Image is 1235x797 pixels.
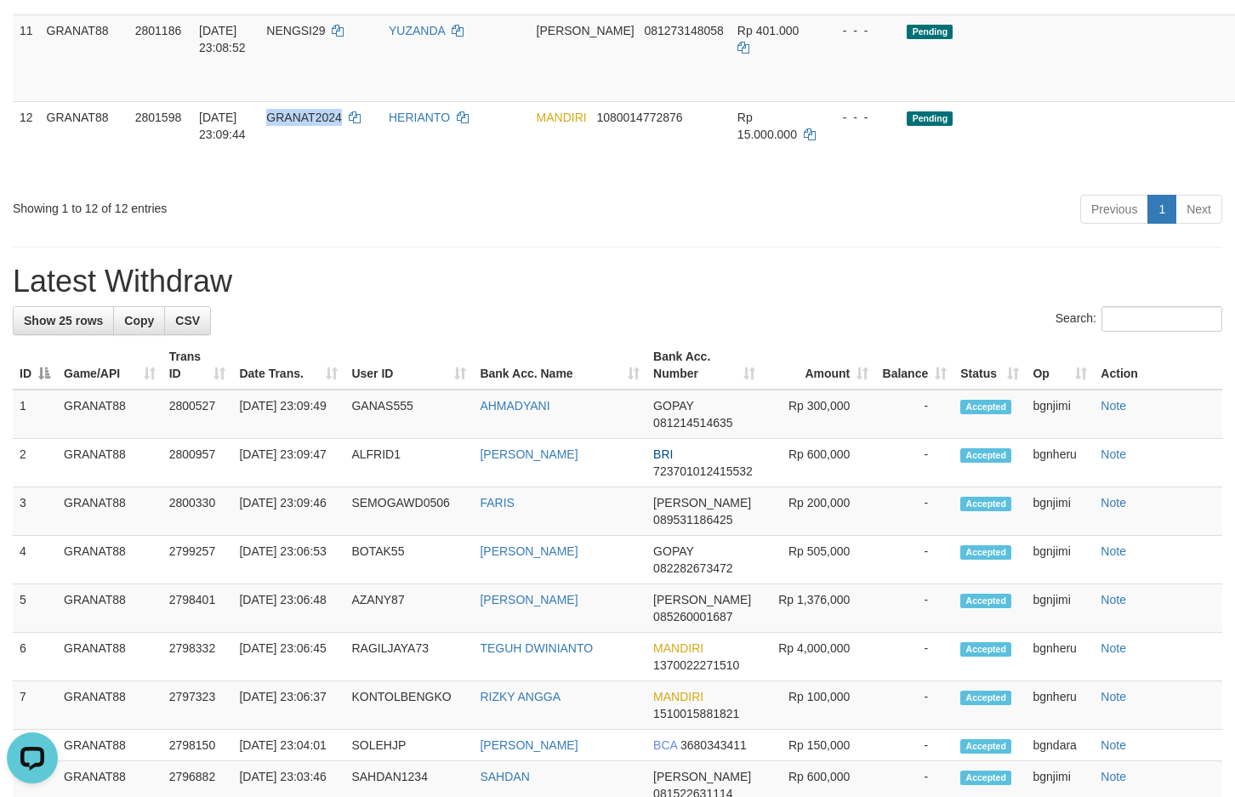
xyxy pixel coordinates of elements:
input: Search: [1101,306,1222,332]
td: BOTAK55 [344,536,473,584]
div: - - - [829,22,894,39]
td: GRANAT88 [40,101,128,188]
span: Pending [907,25,953,39]
span: Copy 723701012415532 to clipboard [653,464,753,478]
td: Rp 1,376,000 [762,584,876,633]
td: Rp 150,000 [762,730,876,761]
a: [PERSON_NAME] [480,738,578,752]
a: RIZKY ANGGA [480,690,561,703]
td: - [875,536,953,584]
a: Note [1101,447,1126,461]
td: bgnheru [1026,439,1094,487]
td: 7 [13,681,57,730]
td: SOLEHJP [344,730,473,761]
td: Rp 200,000 [762,487,876,536]
a: Note [1101,641,1126,655]
th: Game/API: activate to sort column ascending [57,341,162,390]
th: User ID: activate to sort column ascending [344,341,473,390]
a: AHMADYANI [480,399,549,413]
td: 2 [13,439,57,487]
a: SAHDAN [480,770,529,783]
a: HERIANTO [389,111,450,124]
div: - - - [829,109,894,126]
td: Rp 100,000 [762,681,876,730]
span: [PERSON_NAME] [653,496,751,510]
a: Copy [113,306,165,335]
td: GRANAT88 [57,536,162,584]
td: Rp 600,000 [762,439,876,487]
span: Accepted [960,771,1011,785]
td: GRANAT88 [57,390,162,439]
span: Rp 401.000 [737,24,799,37]
div: Showing 1 to 12 of 12 entries [13,193,502,217]
a: Note [1101,770,1126,783]
td: bgndara [1026,730,1094,761]
td: GRANAT88 [57,487,162,536]
td: [DATE] 23:04:01 [232,730,344,761]
td: [DATE] 23:06:37 [232,681,344,730]
span: [DATE] 23:09:44 [199,111,246,141]
button: Open LiveChat chat widget [7,7,58,58]
span: Accepted [960,594,1011,608]
td: GRANAT88 [57,584,162,633]
span: MANDIRI [537,111,587,124]
label: Search: [1056,306,1222,332]
td: 2798150 [162,730,233,761]
th: Amount: activate to sort column ascending [762,341,876,390]
a: 1 [1147,195,1176,224]
td: - [875,584,953,633]
span: Accepted [960,448,1011,463]
th: Action [1094,341,1222,390]
td: bgnjimi [1026,536,1094,584]
span: Copy 1370022271510 to clipboard [653,658,739,672]
a: Note [1101,496,1126,510]
td: bgnjimi [1026,487,1094,536]
td: 2799257 [162,536,233,584]
a: Note [1101,544,1126,558]
a: CSV [164,306,211,335]
span: Copy 1510015881821 to clipboard [653,707,739,720]
span: Copy 1080014772876 to clipboard [596,111,682,124]
td: AZANY87 [344,584,473,633]
span: Show 25 rows [24,314,103,327]
td: bgnheru [1026,681,1094,730]
span: Copy 3680343411 to clipboard [680,738,747,752]
td: 2798401 [162,584,233,633]
th: Status: activate to sort column ascending [953,341,1026,390]
td: [DATE] 23:09:46 [232,487,344,536]
td: GRANAT88 [57,439,162,487]
span: Copy 089531186425 to clipboard [653,513,732,527]
span: Copy 081273148058 to clipboard [644,24,723,37]
td: - [875,730,953,761]
span: Accepted [960,497,1011,511]
span: [DATE] 23:08:52 [199,24,246,54]
td: KONTOLBENGKO [344,681,473,730]
td: 2797323 [162,681,233,730]
th: Balance: activate to sort column ascending [875,341,953,390]
span: Accepted [960,739,1011,754]
td: Rp 300,000 [762,390,876,439]
span: [PERSON_NAME] [653,770,751,783]
th: Bank Acc. Number: activate to sort column ascending [646,341,762,390]
span: Accepted [960,400,1011,414]
span: GOPAY [653,544,693,558]
td: GRANAT88 [57,730,162,761]
span: Copy 085260001687 to clipboard [653,610,732,623]
td: GRANAT88 [40,14,128,101]
span: Copy 082282673472 to clipboard [653,561,732,575]
td: - [875,633,953,681]
span: [PERSON_NAME] [537,24,635,37]
th: ID: activate to sort column descending [13,341,57,390]
th: Date Trans.: activate to sort column ascending [232,341,344,390]
span: Pending [907,111,953,126]
a: [PERSON_NAME] [480,544,578,558]
td: SEMOGAWD0506 [344,487,473,536]
a: Note [1101,738,1126,752]
td: 3 [13,487,57,536]
a: Note [1101,690,1126,703]
th: Trans ID: activate to sort column ascending [162,341,233,390]
td: - [875,487,953,536]
span: Accepted [960,691,1011,705]
th: Op: activate to sort column ascending [1026,341,1094,390]
td: [DATE] 23:06:48 [232,584,344,633]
